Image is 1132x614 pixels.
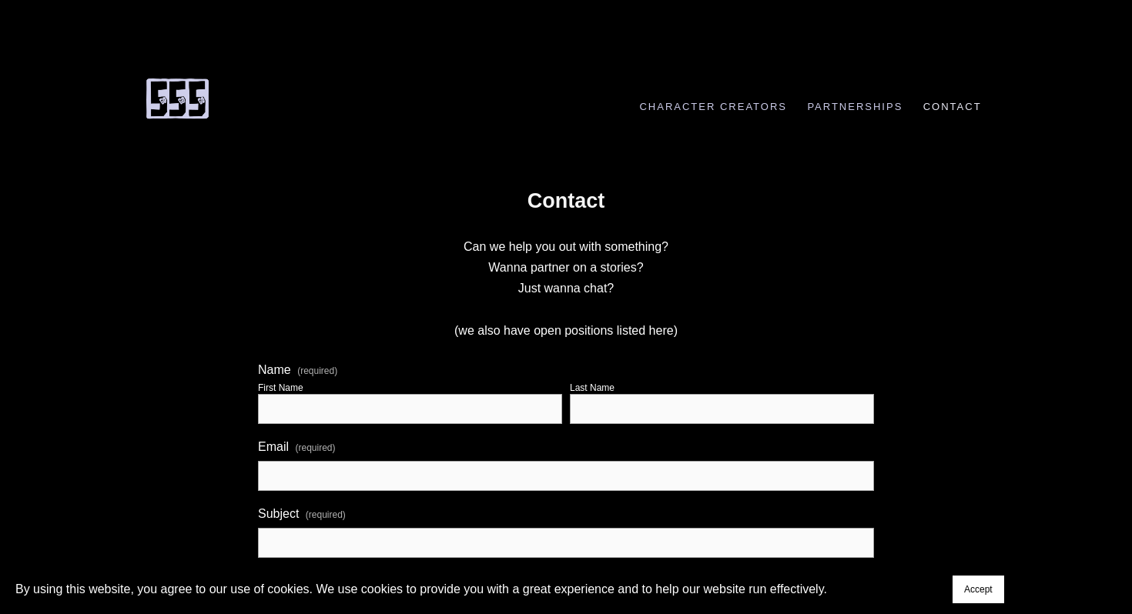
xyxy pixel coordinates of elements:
span: Email [258,440,289,454]
h1: Contact [258,188,874,215]
span: Accept [964,584,993,595]
a: Partnerships [799,101,911,112]
a: 555 Comic [142,85,212,108]
span: Subject [258,507,299,521]
div: First Name [258,382,303,393]
button: Accept [953,576,1004,603]
div: Last Name [570,382,615,393]
span: (required) [306,505,346,525]
span: (required) [295,438,335,458]
p: By using this website, you agree to our use of cookies. We use cookies to provide you with a grea... [15,579,827,599]
img: 555 Comic [142,77,212,120]
a: Contact [915,101,990,112]
p: Can we help you out with something? Wanna partner on a stories? Just wanna chat? [258,236,874,299]
span: (required) [297,366,337,375]
a: Character Creators [631,101,795,112]
span: Name [258,363,291,377]
p: (we also have open positions listed here) [258,320,874,341]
